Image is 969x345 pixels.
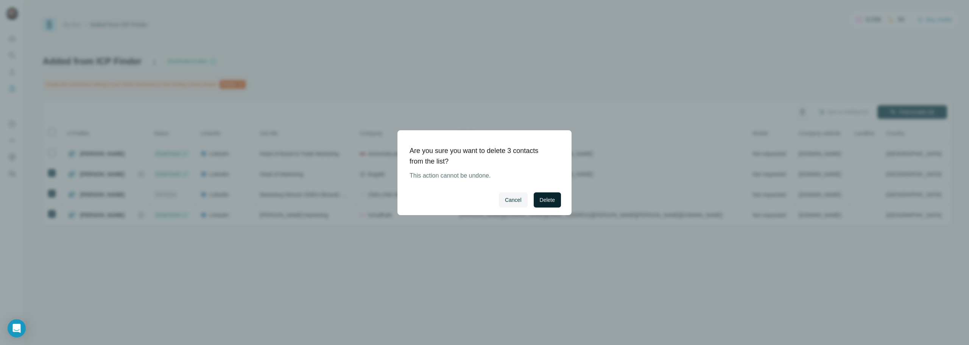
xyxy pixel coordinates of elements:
div: Open Intercom Messenger [8,319,26,337]
button: Delete [534,192,561,208]
h1: Are you sure you want to delete 3 contacts from the list? [410,145,553,167]
button: Cancel [499,192,528,208]
span: Delete [540,196,555,204]
p: This action cannot be undone. [410,171,553,180]
span: Cancel [505,196,522,204]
